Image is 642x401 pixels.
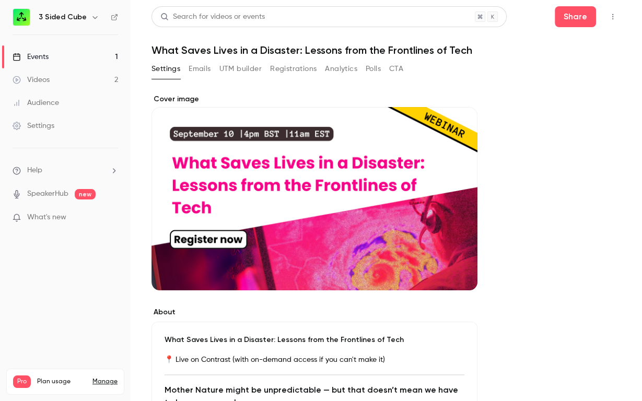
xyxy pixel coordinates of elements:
[27,188,68,199] a: SpeakerHub
[325,61,357,77] button: Analytics
[165,335,464,345] p: What Saves Lives in a Disaster: Lessons from the Frontlines of Tech
[366,61,381,77] button: Polls
[13,98,59,108] div: Audience
[75,189,96,199] span: new
[151,94,477,290] section: Cover image
[555,6,596,27] button: Share
[151,44,621,56] h1: What Saves Lives in a Disaster: Lessons from the Frontlines of Tech
[13,165,118,176] li: help-dropdown-opener
[160,11,265,22] div: Search for videos or events
[13,121,54,131] div: Settings
[13,52,49,62] div: Events
[189,61,211,77] button: Emails
[106,213,118,222] iframe: Noticeable Trigger
[13,375,31,388] span: Pro
[27,165,42,176] span: Help
[13,9,30,26] img: 3 Sided Cube
[389,61,403,77] button: CTA
[151,94,477,104] label: Cover image
[219,61,262,77] button: UTM builder
[270,61,317,77] button: Registrations
[37,378,86,386] span: Plan usage
[151,307,477,317] label: About
[165,353,464,366] p: 📍 Live on Contrast (with on-demand access if you can't make it)
[151,61,180,77] button: Settings
[92,378,118,386] a: Manage
[39,12,87,22] h6: 3 Sided Cube
[13,75,50,85] div: Videos
[27,212,66,223] span: What's new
